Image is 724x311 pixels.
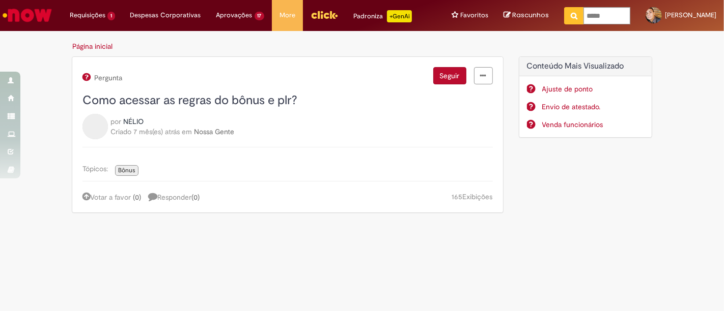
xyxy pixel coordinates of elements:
[519,56,653,138] div: Conteúdo Mais Visualizado
[70,10,105,20] span: Requisições
[527,62,645,71] h2: Conteúdo Mais Visualizado
[82,92,297,108] span: Como acessar as regras do bônus e plr?
[130,10,201,20] span: Despesas Corporativas
[387,10,412,22] p: +GenAi
[255,12,265,20] span: 17
[474,67,493,84] a: menu Ações
[512,10,549,20] span: Rascunhos
[135,193,139,202] span: 0
[542,102,645,112] a: Envio de atestado.
[118,166,135,174] span: Bônus
[564,7,584,24] button: Pesquisar
[110,127,131,136] span: Criado
[123,117,144,126] span: NÉLIO perfil
[115,165,138,176] a: Bônus
[460,10,488,20] span: Favoritos
[148,192,205,202] a: 1 resposta, clique para responder
[72,42,113,51] a: Página inicial
[148,193,200,202] span: Responder
[542,119,645,130] a: Venda funcionários
[216,10,253,20] span: Aprovações
[82,164,113,173] span: Tópicos:
[107,12,115,20] span: 1
[194,127,234,136] a: Nossa Gente
[452,192,463,201] span: 165
[1,5,53,25] img: ServiceNow
[123,116,144,127] a: NÉLIO perfil
[93,74,122,82] span: Pergunta
[542,84,645,94] a: Ajuste de ponto
[82,193,131,202] a: Votar a favor
[110,117,121,126] span: por
[504,11,549,20] a: Rascunhos
[133,193,141,202] span: ( )
[182,127,192,136] span: em
[280,10,295,20] span: More
[193,193,198,202] span: 0
[665,11,716,19] span: [PERSON_NAME]
[133,127,180,136] span: 7 mês(es) atrás
[433,67,466,84] button: Seguir
[353,10,412,22] div: Padroniza
[463,192,493,201] span: Exibições
[311,7,338,22] img: click_logo_yellow_360x200.png
[133,127,180,136] time: 06/02/2025 09:36:51
[191,193,200,202] span: ( )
